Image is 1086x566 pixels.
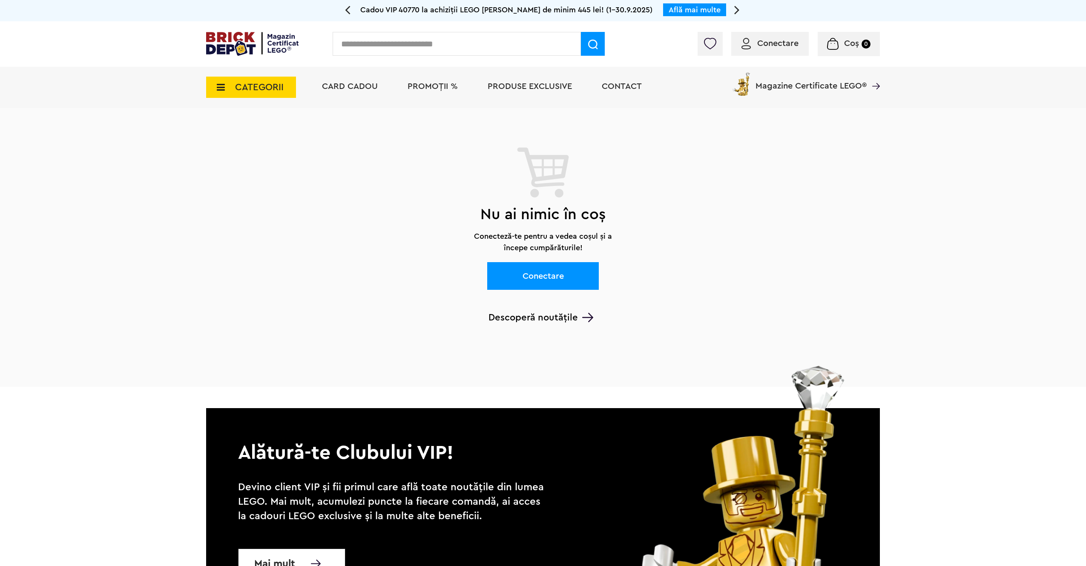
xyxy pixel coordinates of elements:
a: Magazine Certificate LEGO® [867,71,880,79]
a: Card Cadou [322,82,378,91]
a: Contact [602,82,642,91]
span: Conectare [757,39,799,48]
img: Arrow%20-%20Down.svg [582,313,593,322]
span: Magazine Certificate LEGO® [756,71,867,90]
a: Conectare [741,39,799,48]
span: CATEGORII [235,83,284,92]
a: Produse exclusive [488,82,572,91]
a: Descoperă noutățile [206,312,876,323]
span: Coș [844,39,859,48]
p: Devino client VIP și fii primul care află toate noutățile din lumea LEGO. Mai mult, acumulezi pun... [238,480,549,523]
p: Alătură-te Clubului VIP! [206,408,880,466]
h2: Nu ai nimic în coș [206,198,880,231]
a: Conectare [487,262,599,290]
p: Conecteză-te pentru a vedea coșul și a începe cumpărăturile! [465,231,621,254]
a: PROMOȚII % [408,82,458,91]
span: Cadou VIP 40770 la achiziții LEGO [PERSON_NAME] de minim 445 lei! (1-30.9.2025) [360,6,652,14]
small: 0 [862,40,871,49]
a: Află mai multe [669,6,721,14]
